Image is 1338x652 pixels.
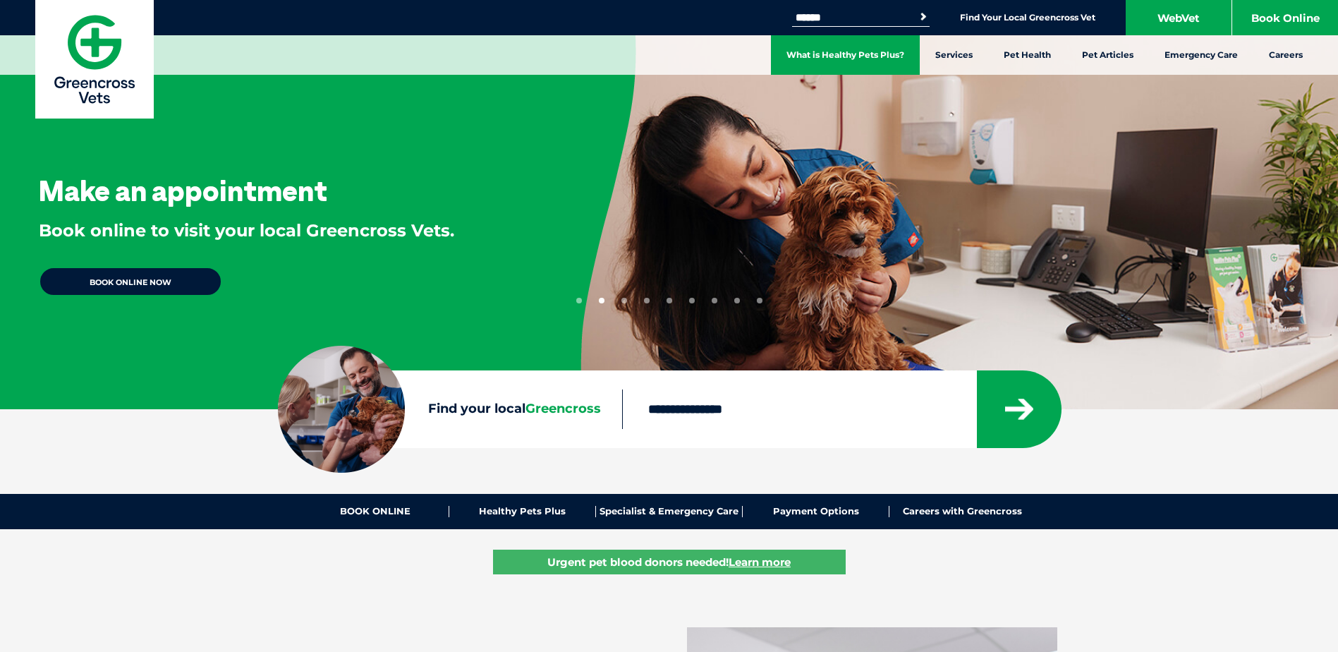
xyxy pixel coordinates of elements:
[920,35,988,75] a: Services
[621,298,627,303] button: 3 of 9
[689,298,695,303] button: 6 of 9
[303,506,449,517] a: BOOK ONLINE
[889,506,1035,517] a: Careers with Greencross
[449,506,596,517] a: Healthy Pets Plus
[644,298,650,303] button: 4 of 9
[576,298,582,303] button: 1 of 9
[960,12,1095,23] a: Find Your Local Greencross Vet
[599,298,604,303] button: 2 of 9
[278,399,622,420] label: Find your local
[39,219,454,243] p: Book online to visit your local Greencross Vets.
[988,35,1066,75] a: Pet Health
[1253,35,1318,75] a: Careers
[916,10,930,24] button: Search
[596,506,743,517] a: Specialist & Emergency Care
[743,506,889,517] a: Payment Options
[525,401,601,416] span: Greencross
[1066,35,1149,75] a: Pet Articles
[39,176,327,205] h3: Make an appointment
[729,555,791,569] u: Learn more
[1149,35,1253,75] a: Emergency Care
[712,298,717,303] button: 7 of 9
[667,298,672,303] button: 5 of 9
[493,550,846,574] a: Urgent pet blood donors needed!Learn more
[757,298,762,303] button: 9 of 9
[771,35,920,75] a: What is Healthy Pets Plus?
[734,298,740,303] button: 8 of 9
[39,267,222,296] a: BOOK ONLINE NOW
